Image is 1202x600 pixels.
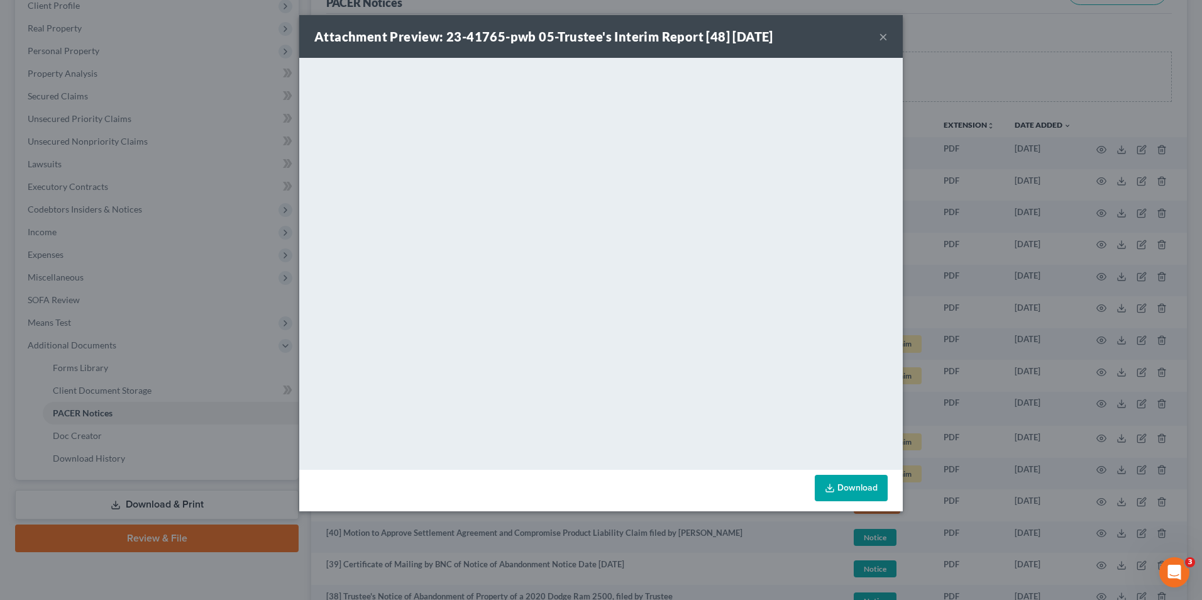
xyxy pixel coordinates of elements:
[1185,557,1195,567] span: 3
[879,29,888,44] button: ×
[299,58,903,467] iframe: <object ng-attr-data='[URL][DOMAIN_NAME]' type='application/pdf' width='100%' height='650px'></ob...
[1159,557,1189,587] iframe: Intercom live chat
[815,475,888,501] a: Download
[314,29,773,44] strong: Attachment Preview: 23-41765-pwb 05-Trustee's Interim Report [48] [DATE]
